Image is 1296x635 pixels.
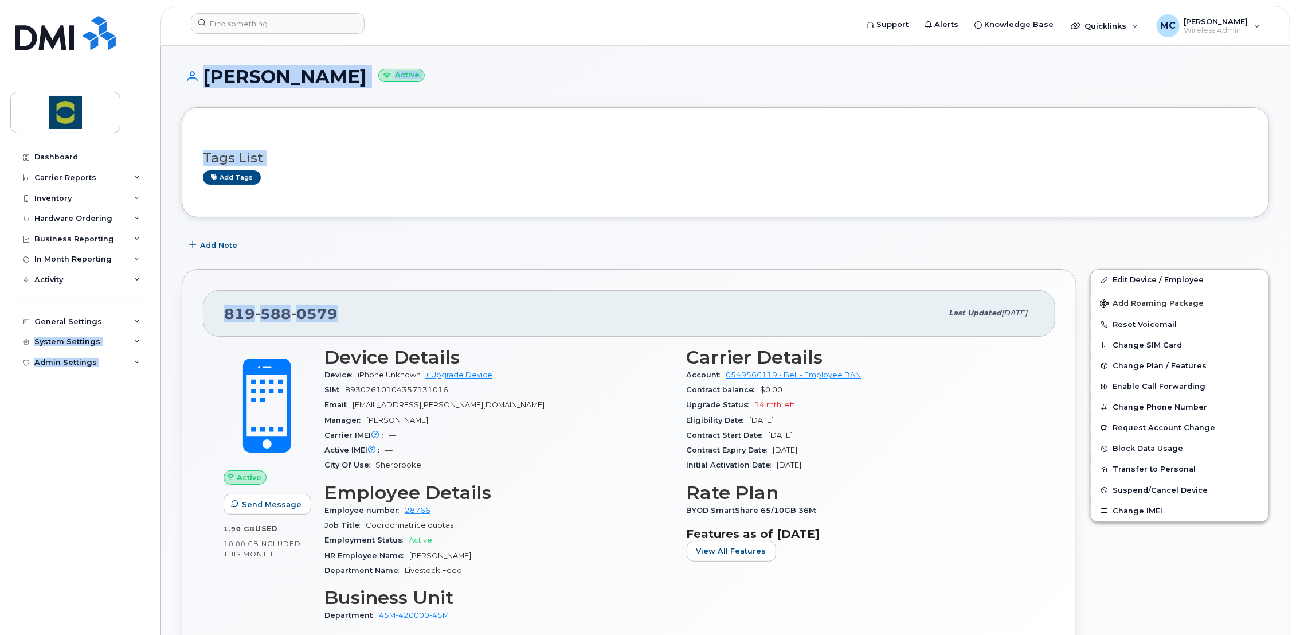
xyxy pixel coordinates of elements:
span: [EMAIL_ADDRESS][PERSON_NAME][DOMAIN_NAME] [353,400,545,409]
h3: Rate Plan [687,482,1035,503]
span: Eligibility Date [687,416,750,424]
span: Active [409,536,432,544]
span: Contract Start Date [687,431,769,439]
span: [PERSON_NAME] [366,416,428,424]
span: [DATE] [777,461,802,469]
span: 10.00 GB [224,540,259,548]
span: iPhone Unknown [358,371,421,379]
span: 14 mth left [755,400,796,409]
span: Department Name [324,566,405,575]
span: Department [324,611,379,620]
span: [DATE] [1001,309,1027,317]
a: 45M-420000-45M [379,611,449,620]
button: Add Note [182,235,247,255]
h3: Tags List [203,151,1248,165]
button: Send Message [224,494,311,515]
button: Change Phone Number [1091,397,1268,418]
h3: Carrier Details [687,347,1035,368]
span: Sherbrooke [375,461,421,469]
span: Account [687,371,726,379]
span: Livestock Feed [405,566,462,575]
button: Suspend/Cancel Device [1091,480,1268,501]
span: Enable Call Forwarding [1113,383,1205,391]
span: Last updated [949,309,1001,317]
h3: Features as of [DATE] [687,527,1035,541]
span: View All Features [696,546,766,556]
span: Send Message [242,499,302,510]
span: Employment Status [324,536,409,544]
span: BYOD SmartShare 65/10GB 36M [687,506,823,515]
span: [DATE] [769,431,793,439]
span: 588 [255,305,291,322]
span: used [255,524,278,533]
span: 1.90 GB [224,525,255,533]
a: Edit Device / Employee [1091,270,1268,290]
button: Change IMEI [1091,501,1268,521]
span: Employee number [324,506,405,515]
h3: Employee Details [324,482,673,503]
span: [DATE] [773,446,798,454]
a: + Upgrade Device [425,371,492,379]
span: Change Plan / Features [1113,361,1207,370]
a: Add tags [203,170,261,185]
button: Change Plan / Features [1091,356,1268,376]
button: Reset Voicemail [1091,314,1268,335]
span: SIM [324,385,345,394]
span: Upgrade Status [687,400,755,409]
span: 89302610104357131016 [345,385,448,394]
span: Add Note [200,240,237,251]
span: Suspend/Cancel Device [1113,486,1208,494]
button: Change SIM Card [1091,335,1268,356]
button: Request Account Change [1091,418,1268,438]
span: [PERSON_NAME] [409,551,471,560]
span: Manager [324,416,366,424]
span: Device [324,371,358,379]
span: 0579 [291,305,338,322]
button: Block Data Usage [1091,438,1268,459]
small: Active [378,69,425,82]
h1: [PERSON_NAME] [182,67,1269,87]
button: Add Roaming Package [1091,291,1268,314]
span: Contract Expiry Date [687,446,773,454]
button: Enable Call Forwarding [1091,376,1268,397]
span: included this month [224,539,301,558]
a: 28766 [405,506,430,515]
button: View All Features [687,541,776,562]
span: City Of Use [324,461,375,469]
span: — [389,431,396,439]
h3: Business Unit [324,587,673,608]
span: — [385,446,393,454]
button: Transfer to Personal [1091,459,1268,480]
span: Coordonnatrice quotas [366,521,453,529]
a: 0549566119 - Bell - Employee BAN [726,371,862,379]
span: Job Title [324,521,366,529]
span: Add Roaming Package [1100,299,1204,310]
span: [DATE] [750,416,774,424]
h3: Device Details [324,347,673,368]
span: HR Employee Name [324,551,409,560]
span: Active IMEI [324,446,385,454]
span: 819 [224,305,338,322]
span: Contract balance [687,385,761,394]
span: $0.00 [761,385,783,394]
span: Email [324,400,353,409]
span: Carrier IMEI [324,431,389,439]
span: Initial Activation Date [687,461,777,469]
span: Active [237,472,261,483]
